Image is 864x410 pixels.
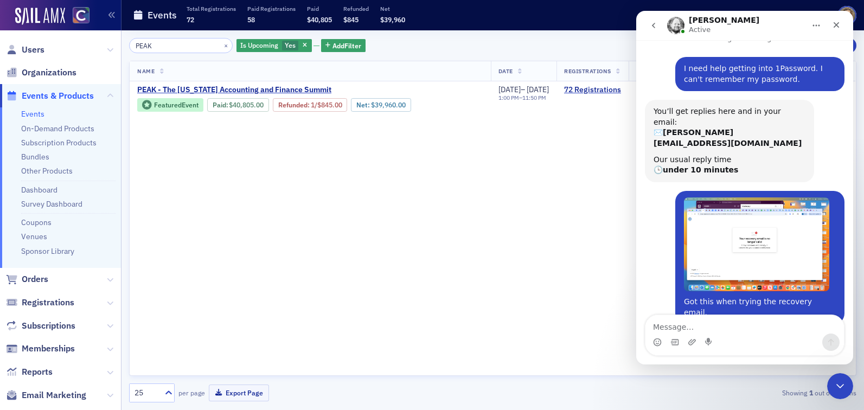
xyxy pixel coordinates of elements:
span: Name [137,67,155,75]
a: View Homepage [65,7,89,25]
button: AddFilter [321,39,366,53]
a: Reports [6,366,53,378]
div: Featured Event [154,102,199,108]
span: Date [498,67,513,75]
span: Subscriptions [22,320,75,332]
span: Net : [356,101,371,109]
span: Registrations [22,297,74,309]
a: 72 Registrations [564,85,621,95]
a: Subscriptions [6,320,75,332]
div: [DOMAIN_NAME] [770,10,831,20]
span: [DATE] [498,85,521,94]
span: $40,805 [307,15,332,24]
span: : [213,101,229,109]
div: Support [716,10,754,20]
button: Export Page [209,385,269,401]
div: Yes [236,39,312,53]
p: Total Registrations [187,5,236,12]
a: Coupons [21,217,52,227]
a: Email Marketing [6,389,86,401]
img: SailAMX [15,8,65,25]
a: Events & Products [6,90,94,102]
label: per page [178,388,205,398]
button: × [221,40,231,50]
span: Add Filter [332,41,361,50]
span: $845 [343,15,359,24]
a: Other Products [21,166,73,176]
time: 11:50 PM [522,94,546,101]
a: Refunded [278,101,308,109]
a: Survey Dashboard [21,199,82,209]
span: Users [22,44,44,56]
p: Refunded [343,5,369,12]
a: Memberships [6,343,75,355]
div: Refunded: 110 - $4080500 [273,98,347,111]
span: [DATE] [527,85,549,94]
span: Orders [22,273,48,285]
img: SailAMX [73,7,89,24]
div: – [498,85,549,95]
p: Paid [307,5,332,12]
iframe: Intercom live chat [827,373,853,399]
a: Sponsor Library [21,246,74,256]
span: $39,960 [380,15,405,24]
div: Featured Event [137,98,203,112]
a: Venues [21,232,47,241]
span: Reports [22,366,53,378]
span: Yes [285,41,296,49]
a: Organizations [6,67,76,79]
div: 25 [135,387,158,399]
h1: Events [148,9,177,22]
a: Subscription Products [21,138,97,148]
span: 72 [187,15,194,24]
span: $39,960.00 [371,101,406,109]
span: Organizations [22,67,76,79]
span: Email Marketing [22,389,86,401]
a: On-Demand Products [21,124,94,133]
span: Is Upcoming [240,41,278,49]
iframe: Intercom live chat [636,11,853,364]
div: Showing out of items [622,388,856,398]
a: Orders [6,273,48,285]
div: Net: $3996000 [351,98,411,111]
a: Users [6,44,44,56]
div: – [498,94,549,101]
span: Events & Products [22,90,94,102]
a: Bundles [21,152,49,162]
a: PEAK - The [US_STATE] Accounting and Finance Summit [137,85,483,95]
a: Dashboard [21,185,57,195]
span: Registrations [564,67,611,75]
a: Events [21,109,44,119]
a: Paid [213,101,226,109]
span: : [278,101,311,109]
div: Paid: 110 - $4080500 [207,98,269,111]
p: Paid Registrations [247,5,296,12]
a: Registrations [6,297,74,309]
p: Net [380,5,405,12]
